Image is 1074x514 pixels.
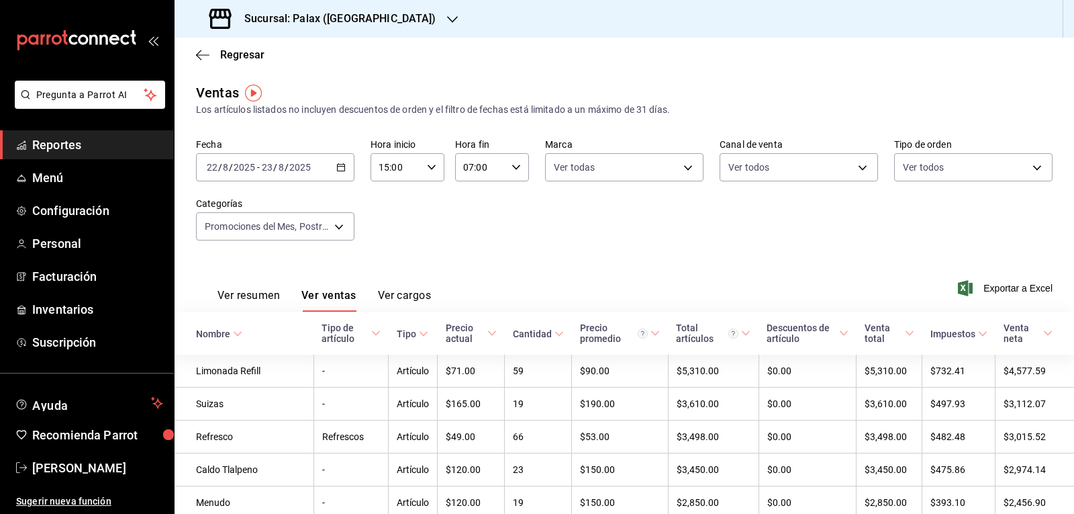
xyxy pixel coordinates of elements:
[857,421,922,454] td: $3,498.00
[261,162,273,173] input: --
[922,421,995,454] td: $482.48
[217,289,280,312] button: Ver resumen
[572,388,669,421] td: $190.00
[505,388,572,421] td: 19
[32,136,163,154] span: Reportes
[222,162,229,173] input: --
[175,355,313,388] td: Limonada Refill
[767,323,836,344] div: Descuentos de artículo
[32,267,163,286] span: Facturación
[638,329,648,339] svg: Precio promedio = Total artículos / cantidad
[218,162,222,173] span: /
[676,323,738,344] div: Total artículos
[229,162,233,173] span: /
[389,454,438,486] td: Artículo
[572,355,669,388] td: $90.00
[865,323,914,344] span: Venta total
[196,48,264,61] button: Regresar
[205,220,330,233] span: Promociones del Mes, Postres., Panaderia, Nuestra Especialidad, Del Bar, Bebidas., Antojitos Mexi...
[995,454,1074,486] td: $2,974.14
[922,454,995,486] td: $475.86
[930,329,987,339] span: Impuestos
[220,48,264,61] span: Regresar
[32,234,163,253] span: Personal
[36,88,144,102] span: Pregunta a Parrot AI
[389,421,438,454] td: Artículo
[15,81,165,109] button: Pregunta a Parrot AI
[759,454,856,486] td: $0.00
[668,454,759,486] td: $3,450.00
[720,140,878,149] label: Canal de venta
[668,421,759,454] td: $3,498.00
[196,103,1053,117] div: Los artículos listados no incluyen descuentos de orden y el filtro de fechas está limitado a un m...
[313,388,388,421] td: -
[32,395,146,411] span: Ayuda
[389,355,438,388] td: Artículo
[196,199,354,208] label: Categorías
[313,421,388,454] td: Refrescos
[930,329,975,339] div: Impuestos
[513,329,552,339] div: Cantidad
[505,454,572,486] td: 23
[438,355,505,388] td: $71.00
[322,323,368,344] div: Tipo de artículo
[995,355,1074,388] td: $4,577.59
[759,388,856,421] td: $0.00
[175,454,313,486] td: Caldo Tlalpeno
[371,140,444,149] label: Hora inicio
[273,162,277,173] span: /
[32,202,163,220] span: Configuración
[397,329,428,339] span: Tipo
[572,421,669,454] td: $53.00
[865,323,902,344] div: Venta total
[32,426,163,444] span: Recomienda Parrot
[322,323,380,344] span: Tipo de artículo
[233,162,256,173] input: ----
[245,85,262,101] img: Tooltip marker
[554,161,595,174] span: Ver todas
[32,169,163,187] span: Menú
[995,388,1074,421] td: $3,112.07
[217,289,431,312] div: navigation tabs
[313,454,388,486] td: -
[580,323,661,344] span: Precio promedio
[922,388,995,421] td: $497.93
[438,454,505,486] td: $120.00
[1004,323,1040,344] div: Venta neta
[234,11,436,27] h3: Sucursal: Palax ([GEOGRAPHIC_DATA])
[759,355,856,388] td: $0.00
[196,329,230,339] div: Nombre
[301,289,356,312] button: Ver ventas
[196,83,239,103] div: Ventas
[1004,323,1053,344] span: Venta neta
[857,454,922,486] td: $3,450.00
[857,355,922,388] td: $5,310.00
[995,421,1074,454] td: $3,015.52
[922,355,995,388] td: $732.41
[572,454,669,486] td: $150.00
[894,140,1053,149] label: Tipo de orden
[759,421,856,454] td: $0.00
[513,329,564,339] span: Cantidad
[397,329,416,339] div: Tipo
[313,355,388,388] td: -
[16,495,163,509] span: Sugerir nueva función
[903,161,944,174] span: Ver todos
[196,140,354,149] label: Fecha
[505,355,572,388] td: 59
[961,280,1053,296] button: Exportar a Excel
[148,35,158,46] button: open_drawer_menu
[32,300,163,318] span: Inventarios
[438,388,505,421] td: $165.00
[505,421,572,454] td: 66
[32,459,163,477] span: [PERSON_NAME]
[289,162,311,173] input: ----
[278,162,285,173] input: --
[175,421,313,454] td: Refresco
[378,289,432,312] button: Ver cargos
[767,323,848,344] span: Descuentos de artículo
[668,355,759,388] td: $5,310.00
[32,333,163,351] span: Suscripción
